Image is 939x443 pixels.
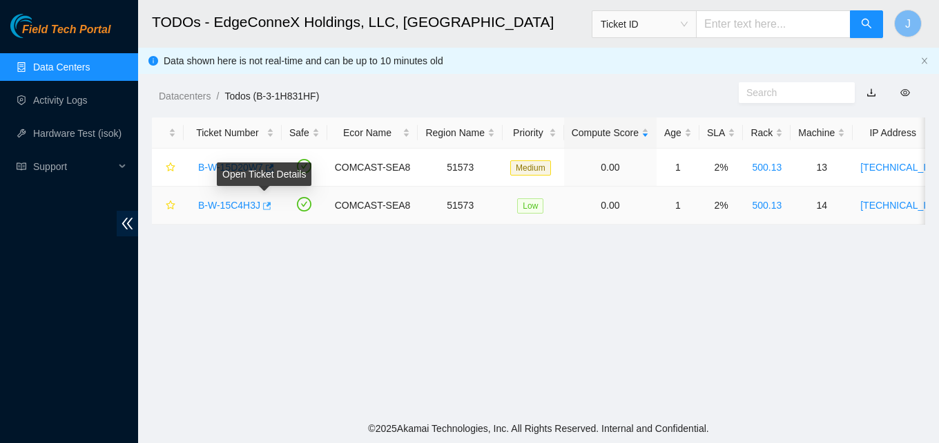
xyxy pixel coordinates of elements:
a: Akamai TechnologiesField Tech Portal [10,25,110,43]
div: Open Ticket Details [217,162,311,186]
a: [TECHNICAL_ID] [860,162,936,173]
td: 13 [791,149,853,187]
span: check-circle [297,159,311,173]
td: COMCAST-SEA8 [327,187,418,225]
span: eye [900,88,910,97]
a: Activity Logs [33,95,88,106]
button: close [920,57,929,66]
td: 0.00 [564,149,657,187]
span: J [905,15,911,32]
td: 51573 [418,187,503,225]
td: 2% [699,187,743,225]
input: Search [746,85,836,100]
a: Hardware Test (isok) [33,128,122,139]
a: B-W-15C4H3J [198,200,260,211]
a: 500.13 [752,200,782,211]
td: 1 [657,149,699,187]
a: Todos (B-3-1H831HF) [224,91,319,102]
span: search [861,18,872,31]
a: Data Centers [33,62,90,73]
footer: © 2025 Akamai Technologies, Inc. All Rights Reserved. Internal and Confidential. [138,414,939,443]
span: star [166,200,175,211]
a: Datacenters [159,91,211,102]
span: Medium [510,160,551,176]
button: search [850,10,883,38]
span: read [17,162,26,171]
span: Field Tech Portal [22,23,110,37]
td: COMCAST-SEA8 [327,149,418,187]
a: download [867,87,876,98]
span: close [920,57,929,65]
span: double-left [117,211,138,236]
span: Support [33,153,115,180]
td: 0.00 [564,187,657,225]
td: 51573 [418,149,503,187]
button: star [159,194,176,216]
img: Akamai Technologies [10,14,70,38]
span: Ticket ID [601,14,688,35]
span: / [216,91,219,102]
button: download [856,82,887,104]
td: 1 [657,187,699,225]
input: Enter text here... [696,10,851,38]
span: Low [517,198,543,214]
button: J [894,10,922,37]
span: star [166,162,175,173]
button: star [159,156,176,178]
a: 500.13 [752,162,782,173]
a: B-W-15D20W7 [198,162,263,173]
td: 14 [791,187,853,225]
a: [TECHNICAL_ID] [860,200,936,211]
td: 2% [699,149,743,187]
span: check-circle [297,197,311,211]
